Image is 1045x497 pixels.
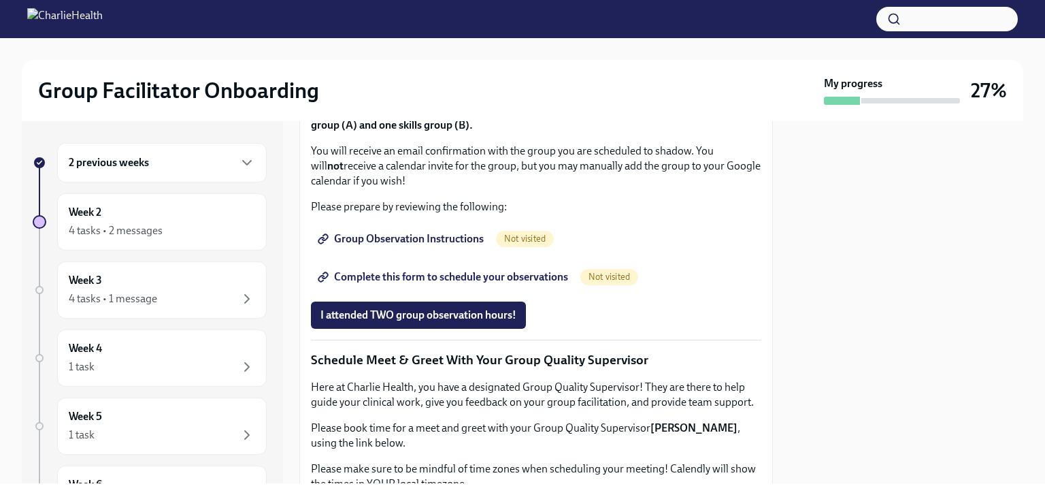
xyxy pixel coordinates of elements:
[69,428,95,443] div: 1 task
[320,270,568,284] span: Complete this form to schedule your observations
[311,225,493,253] a: Group Observation Instructions
[311,144,761,189] p: You will receive an email confirmation with the group you are scheduled to shadow. You will recei...
[650,421,737,434] strong: [PERSON_NAME]
[311,103,745,131] strong: Please submit the form 2 times to sign up for 2 seperate groups. You will shadow one process grou...
[320,232,484,246] span: Group Observation Instructions
[33,330,267,387] a: Week 41 task
[33,261,267,319] a: Week 34 tasks • 1 message
[69,291,157,306] div: 4 tasks • 1 message
[33,398,267,455] a: Week 51 task
[33,193,267,251] a: Week 24 tasks • 2 messages
[311,199,761,214] p: Please prepare by reviewing the following:
[320,308,516,322] span: I attended TWO group observation hours!
[311,351,761,369] p: Schedule Meet & Greet With Your Group Quality Supervisor
[311,263,578,291] a: Complete this form to schedule your observations
[38,77,319,104] h2: Group Facilitator Onboarding
[824,76,882,91] strong: My progress
[311,302,526,329] button: I attended TWO group observation hours!
[496,234,554,244] span: Not visited
[69,359,95,374] div: 1 task
[311,421,761,451] p: Please book time for a meet and greet with your Group Quality Supervisor , using the link below.
[69,205,101,220] h6: Week 2
[69,223,163,238] div: 4 tasks • 2 messages
[27,8,103,30] img: CharlieHealth
[69,155,149,170] h6: 2 previous weeks
[311,380,761,410] p: Here at Charlie Health, you have a designated Group Quality Supervisor! They are there to help gu...
[311,462,761,492] p: Please make sure to be mindful of time zones when scheduling your meeting! Calendly will show the...
[69,477,102,492] h6: Week 6
[69,409,102,424] h6: Week 5
[971,78,1007,103] h3: 27%
[327,159,344,172] strong: not
[57,143,267,182] div: 2 previous weeks
[580,272,638,282] span: Not visited
[69,273,102,288] h6: Week 3
[69,341,102,356] h6: Week 4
